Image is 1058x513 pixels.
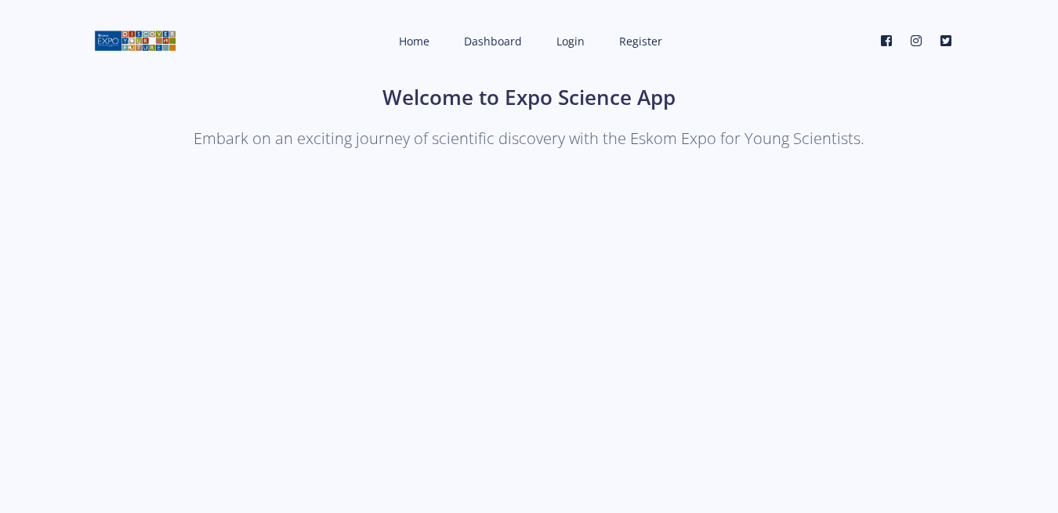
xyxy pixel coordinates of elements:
span: Dashboard [464,34,522,49]
span: Login [556,34,585,49]
span: Home [399,34,429,49]
a: Home [383,20,442,62]
img: logo01.png [94,29,176,52]
p: Embark on an exciting journey of scientific discovery with the Eskom Expo for Young Scientists. [94,125,964,152]
h1: Welcome to Expo Science App [94,82,964,113]
span: Register [619,34,662,49]
a: Dashboard [448,20,534,62]
a: Register [603,20,675,62]
a: Login [541,20,597,62]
